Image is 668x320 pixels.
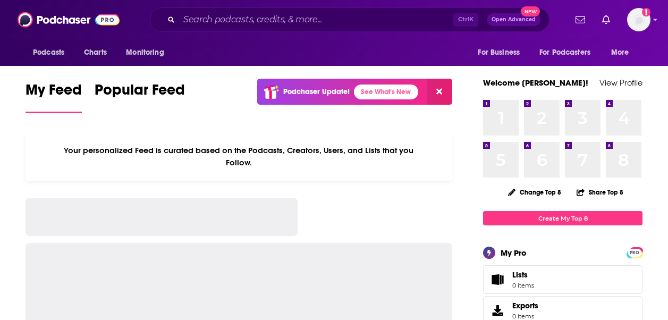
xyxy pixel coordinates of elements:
[478,45,520,60] span: For Business
[453,13,478,27] span: Ctrl K
[627,8,650,31] img: User Profile
[512,270,528,280] span: Lists
[599,78,642,88] a: View Profile
[26,43,78,63] button: open menu
[483,211,642,225] a: Create My Top 8
[532,43,606,63] button: open menu
[512,270,534,280] span: Lists
[483,78,588,88] a: Welcome [PERSON_NAME]!
[26,132,452,181] div: Your personalized Feed is curated based on the Podcasts, Creators, Users, and Lists that you Follow.
[501,248,527,258] div: My Pro
[119,43,177,63] button: open menu
[576,182,624,203] button: Share Top 8
[512,282,534,289] span: 0 items
[492,17,536,22] span: Open Advanced
[512,301,538,310] span: Exports
[95,81,185,105] span: Popular Feed
[84,45,107,60] span: Charts
[26,81,82,113] a: My Feed
[487,303,508,318] span: Exports
[470,43,533,63] button: open menu
[628,249,641,257] span: PRO
[521,6,540,16] span: New
[150,7,549,32] div: Search podcasts, credits, & more...
[33,45,64,60] span: Podcasts
[77,43,113,63] a: Charts
[642,8,650,16] svg: Add a profile image
[627,8,650,31] button: Show profile menu
[95,81,185,113] a: Popular Feed
[604,43,642,63] button: open menu
[487,272,508,287] span: Lists
[283,87,350,96] p: Podchaser Update!
[512,313,538,320] span: 0 items
[611,45,629,60] span: More
[627,8,650,31] span: Logged in as caseya
[628,248,641,256] a: PRO
[571,11,589,29] a: Show notifications dropdown
[18,10,120,30] img: Podchaser - Follow, Share and Rate Podcasts
[354,85,418,99] a: See What's New
[26,81,82,105] span: My Feed
[502,186,568,199] button: Change Top 8
[487,13,540,26] button: Open AdvancedNew
[483,265,642,294] a: Lists
[126,45,164,60] span: Monitoring
[179,11,453,28] input: Search podcasts, credits, & more...
[539,45,590,60] span: For Podcasters
[598,11,614,29] a: Show notifications dropdown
